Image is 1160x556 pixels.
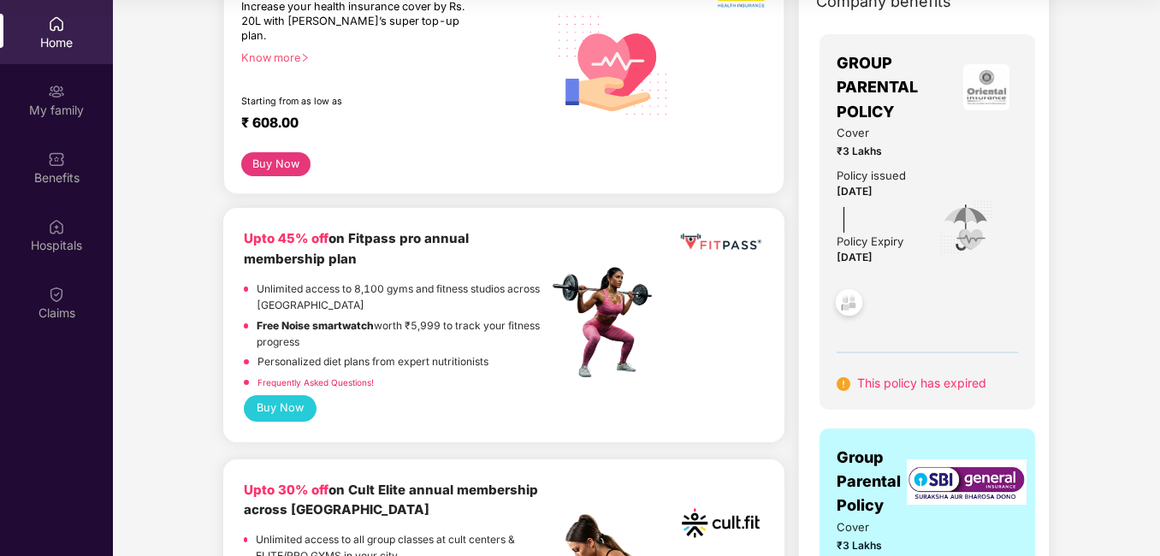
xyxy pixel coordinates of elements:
[837,538,915,554] span: ₹3 Lakhs
[48,151,65,168] img: svg+xml;base64,PHN2ZyBpZD0iQmVuZWZpdHMiIHhtbG5zPSJodHRwOi8vd3d3LnczLm9yZy8yMDAwL3N2ZyIgd2lkdGg9Ij...
[938,199,994,256] img: icon
[837,185,873,198] span: [DATE]
[837,51,955,124] span: GROUP PARENTAL POLICY
[257,319,374,332] strong: Free Noise smartwatch
[547,263,667,382] img: fpp.png
[241,96,475,108] div: Starting from as low as
[241,115,530,135] div: ₹ 608.00
[257,281,547,314] p: Unlimited access to 8,100 gyms and fitness studios across [GEOGRAPHIC_DATA]
[837,518,915,536] span: Cover
[48,83,65,100] img: svg+xml;base64,PHN2ZyB3aWR0aD0iMjAiIGhlaWdodD0iMjAiIHZpZXdCb3g9IjAgMCAyMCAyMCIgZmlsbD0ibm9uZSIgeG...
[963,64,1009,110] img: insurerLogo
[257,377,374,387] a: Frequently Asked Questions!
[241,51,537,63] div: Know more
[244,230,328,246] b: Upto 45% off
[837,446,915,518] span: Group Parental Policy
[857,376,986,390] span: This policy has expired
[48,218,65,235] img: svg+xml;base64,PHN2ZyBpZD0iSG9zcGl0YWxzIiB4bWxucz0iaHR0cDovL3d3dy53My5vcmcvMjAwMC9zdmciIHdpZHRoPS...
[837,124,915,142] span: Cover
[241,152,310,177] button: Buy Now
[907,459,1027,505] img: insurerLogo
[257,354,488,370] p: Personalized diet plans from expert nutritionists
[837,233,903,251] div: Policy Expiry
[48,286,65,303] img: svg+xml;base64,PHN2ZyBpZD0iQ2xhaW0iIHhtbG5zPSJodHRwOi8vd3d3LnczLm9yZy8yMDAwL3N2ZyIgd2lkdGg9IjIwIi...
[244,230,469,267] b: on Fitpass pro annual membership plan
[837,251,873,263] span: [DATE]
[678,228,764,256] img: fppp.png
[837,144,915,160] span: ₹3 Lakhs
[828,284,870,326] img: svg+xml;base64,PHN2ZyB4bWxucz0iaHR0cDovL3d3dy53My5vcmcvMjAwMC9zdmciIHdpZHRoPSI0OC45NDMiIGhlaWdodD...
[244,482,538,518] b: on Cult Elite annual membership across [GEOGRAPHIC_DATA]
[48,15,65,33] img: svg+xml;base64,PHN2ZyBpZD0iSG9tZSIgeG1sbnM9Imh0dHA6Ly93d3cudzMub3JnLzIwMDAvc3ZnIiB3aWR0aD0iMjAiIG...
[257,318,547,351] p: worth ₹5,999 to track your fitness progress
[244,395,316,421] button: Buy Now
[244,482,328,498] b: Upto 30% off
[837,167,906,185] div: Policy issued
[837,377,850,391] img: svg+xml;base64,PHN2ZyB4bWxucz0iaHR0cDovL3d3dy53My5vcmcvMjAwMC9zdmciIHdpZHRoPSIxNiIgaGVpZ2h0PSIxNi...
[300,53,310,62] span: right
